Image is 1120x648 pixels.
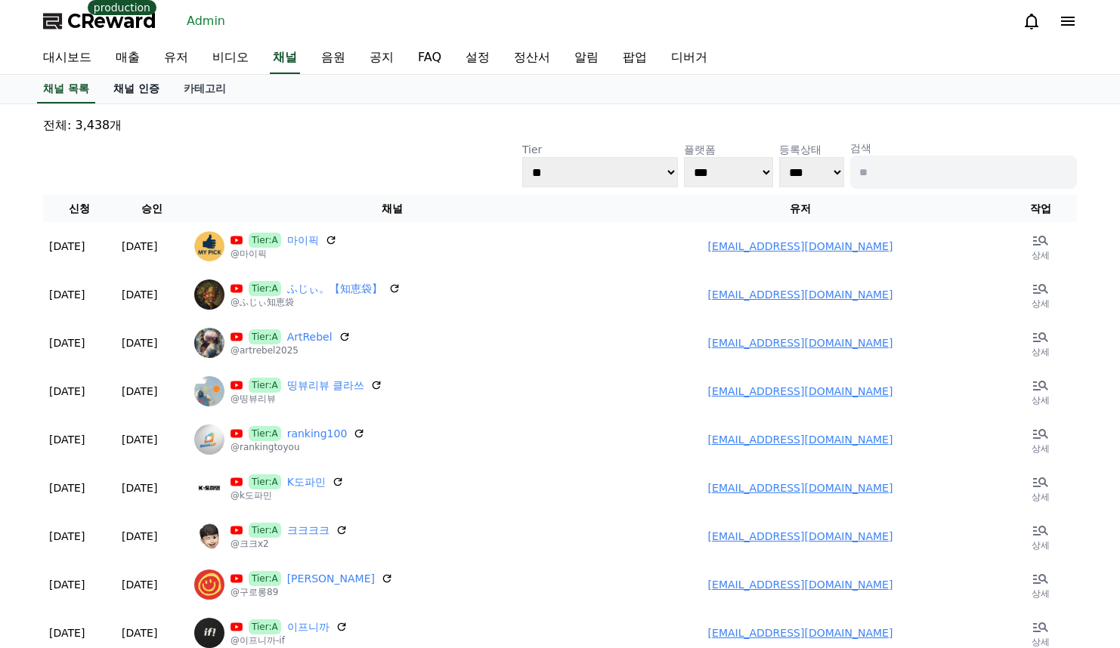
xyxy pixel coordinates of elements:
a: [EMAIL_ADDRESS][DOMAIN_NAME] [708,289,893,301]
span: Tier:A [249,426,281,441]
p: 전체: 3,438개 [43,116,1077,134]
a: 이프니까 [287,619,330,634]
img: 이프니까 [194,618,224,648]
p: [DATE] [122,384,157,399]
p: 상세 [1032,636,1050,648]
th: 채널 [188,195,596,222]
p: 상세 [1032,346,1050,358]
span: Tier:A [249,329,281,344]
p: 등록상태 [779,142,844,157]
span: Tier:A [249,619,281,634]
a: 상세 [1010,228,1071,264]
a: 채널 목록 [37,75,95,103]
p: [DATE] [49,529,85,544]
a: 팝업 [611,42,659,74]
a: 상세 [1010,276,1071,313]
p: 검색 [850,140,1077,156]
a: [EMAIL_ADDRESS][DOMAIN_NAME] [708,434,893,446]
a: [EMAIL_ADDRESS][DOMAIN_NAME] [708,240,893,252]
p: [DATE] [122,335,157,350]
p: 상세 [1032,298,1050,310]
p: 플랫폼 [684,142,773,157]
p: [DATE] [49,335,85,350]
a: 상세 [1010,518,1071,554]
a: Admin [181,9,231,33]
p: @rankingtoyou [230,441,365,453]
span: Tier:A [249,378,281,393]
span: Settings [224,501,261,514]
p: @구로롱89 [230,586,393,598]
span: Tier:A [249,523,281,538]
a: 매출 [104,42,152,74]
span: Tier:A [249,281,281,296]
p: @이프니까-if [230,634,348,646]
p: @ふじぃ知恵袋 [230,296,401,308]
p: [DATE] [122,480,157,495]
span: Tier:A [249,474,281,489]
p: [DATE] [49,625,85,640]
p: 상세 [1032,394,1050,406]
p: [DATE] [49,480,85,495]
p: [DATE] [49,239,85,254]
p: [DATE] [49,432,85,447]
img: 마이픽 [194,231,224,261]
a: 정산서 [502,42,562,74]
img: ふじぃ。【知恵袋】 [194,279,224,310]
img: 구로롱 [194,569,224,600]
p: @artrebel2025 [230,344,351,356]
img: K도파민 [194,473,224,503]
a: 크크크크 [287,523,330,538]
a: 상세 [1010,470,1071,506]
p: Tier [522,142,678,157]
a: 디버거 [659,42,719,74]
a: 카테고리 [172,75,238,103]
a: FAQ [406,42,453,74]
p: 상세 [1032,491,1050,503]
a: [EMAIL_ADDRESS][DOMAIN_NAME] [708,385,893,397]
p: [DATE] [122,239,157,254]
a: 음원 [309,42,357,74]
p: [DATE] [49,577,85,592]
a: CReward [43,9,156,33]
a: ArtRebel [287,329,333,344]
span: Home [39,501,65,514]
a: 채널 [270,42,300,74]
p: @띵뷰리뷰 [230,393,382,405]
a: [PERSON_NAME] [287,571,375,586]
p: [DATE] [122,577,157,592]
p: [DATE] [122,625,157,640]
p: @마이픽 [230,248,337,260]
a: 설정 [453,42,502,74]
img: 크크크크 [194,521,224,551]
p: @크크x2 [230,538,348,550]
a: 상세 [1010,566,1071,603]
span: Tier:A [249,571,281,586]
img: ranking100 [194,424,224,455]
a: Home [5,479,100,517]
img: ArtRebel [194,328,224,358]
th: 작업 [1004,195,1077,222]
a: 유저 [152,42,200,74]
a: ranking100 [287,426,348,441]
a: 공지 [357,42,406,74]
a: [EMAIL_ADDRESS][DOMAIN_NAME] [708,627,893,639]
th: 신청 [43,195,116,222]
p: [DATE] [49,287,85,302]
span: Messages [125,502,170,514]
a: 띵뷰리뷰 클라쓰 [287,378,364,393]
th: 승인 [116,195,188,222]
p: 상세 [1032,443,1050,455]
a: Settings [195,479,290,517]
a: [EMAIL_ADDRESS][DOMAIN_NAME] [708,482,893,494]
a: 상세 [1010,325,1071,361]
span: Tier:A [249,233,281,248]
a: Messages [100,479,195,517]
a: 대시보드 [31,42,104,74]
a: ふじぃ。【知恵袋】 [287,281,382,296]
a: 비디오 [200,42,261,74]
th: 유저 [596,195,1004,222]
p: [DATE] [122,432,157,447]
a: 상세 [1010,421,1071,458]
p: [DATE] [49,384,85,399]
a: 알림 [562,42,611,74]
